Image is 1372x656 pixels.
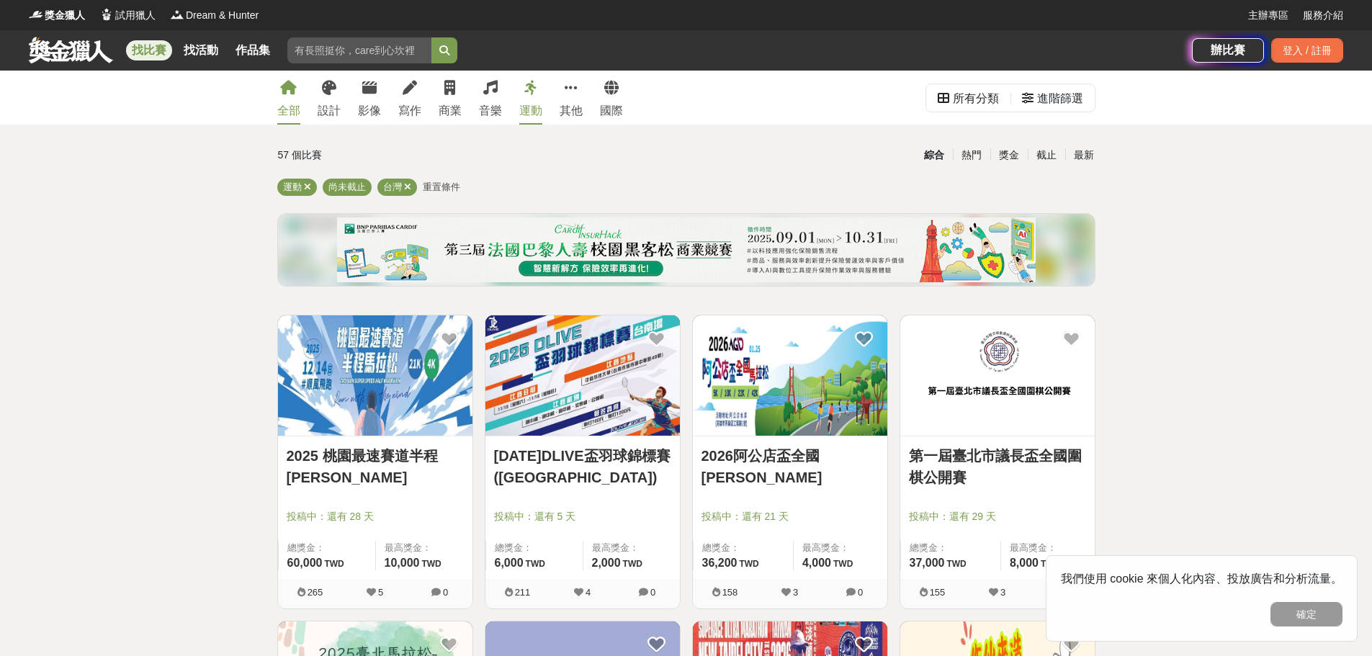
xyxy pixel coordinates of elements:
[479,102,502,120] div: 音樂
[485,315,680,436] img: Cover Image
[722,587,738,598] span: 158
[953,84,999,113] div: 所有分類
[277,102,300,120] div: 全部
[170,8,259,23] a: LogoDream & Hunter
[1270,602,1342,626] button: 確定
[953,143,990,168] div: 熱門
[1000,587,1005,598] span: 3
[494,509,671,524] span: 投稿中：還有 5 天
[358,71,381,125] a: 影像
[378,587,383,598] span: 5
[287,557,323,569] span: 60,000
[287,37,431,63] input: 有長照挺你，care到心坎裡！青春出手，拍出照顧 影音徵件活動
[560,102,583,120] div: 其他
[793,587,798,598] span: 3
[592,557,621,569] span: 2,000
[909,445,1086,488] a: 第一屆臺北市議長盃全國圍棋公開賽
[318,102,341,120] div: 設計
[308,587,323,598] span: 265
[287,509,464,524] span: 投稿中：還有 28 天
[186,8,259,23] span: Dream & Hunter
[318,71,341,125] a: 設計
[623,559,642,569] span: TWD
[930,587,946,598] span: 155
[900,315,1095,436] img: Cover Image
[45,8,85,23] span: 獎金獵人
[495,557,524,569] span: 6,000
[29,8,85,23] a: Logo獎金獵人
[423,181,460,192] span: 重置條件
[600,102,623,120] div: 國際
[833,559,853,569] span: TWD
[439,102,462,120] div: 商業
[915,143,953,168] div: 綜合
[910,557,945,569] span: 37,000
[337,217,1036,282] img: c5de0e1a-e514-4d63-bbd2-29f80b956702.png
[421,559,441,569] span: TWD
[178,40,224,60] a: 找活動
[739,559,758,569] span: TWD
[1192,38,1264,63] a: 辦比賽
[398,71,421,125] a: 寫作
[115,8,156,23] span: 試用獵人
[701,445,879,488] a: 2026阿公店盃全國[PERSON_NAME]
[126,40,172,60] a: 找比賽
[287,541,367,555] span: 總獎金：
[439,71,462,125] a: 商業
[1248,8,1288,23] a: 主辦專區
[600,71,623,125] a: 國際
[385,557,420,569] span: 10,000
[526,559,545,569] span: TWD
[283,181,302,192] span: 運動
[1271,38,1343,63] div: 登入 / 註冊
[1037,84,1083,113] div: 進階篩選
[946,559,966,569] span: TWD
[385,541,464,555] span: 最高獎金：
[519,102,542,120] div: 運動
[398,102,421,120] div: 寫作
[650,587,655,598] span: 0
[1028,143,1065,168] div: 截止
[287,445,464,488] a: 2025 桃園最速賽道半程[PERSON_NAME]
[1303,8,1343,23] a: 服務介紹
[99,7,114,22] img: Logo
[383,181,402,192] span: 台灣
[519,71,542,125] a: 運動
[909,509,1086,524] span: 投稿中：還有 29 天
[701,509,879,524] span: 投稿中：還有 21 天
[1061,572,1342,585] span: 我們使用 cookie 來個人化內容、投放廣告和分析流量。
[443,587,448,598] span: 0
[99,8,156,23] a: Logo試用獵人
[515,587,531,598] span: 211
[910,541,992,555] span: 總獎金：
[494,445,671,488] a: [DATE]DLIVE盃羽球錦標賽([GEOGRAPHIC_DATA])
[1010,557,1039,569] span: 8,000
[560,71,583,125] a: 其他
[802,541,879,555] span: 最高獎金：
[479,71,502,125] a: 音樂
[170,7,184,22] img: Logo
[702,557,737,569] span: 36,200
[277,71,300,125] a: 全部
[278,315,472,436] img: Cover Image
[702,541,784,555] span: 總獎金：
[592,541,671,555] span: 最高獎金：
[586,587,591,598] span: 4
[29,7,43,22] img: Logo
[278,143,550,168] div: 57 個比賽
[693,315,887,436] img: Cover Image
[495,541,574,555] span: 總獎金：
[230,40,276,60] a: 作品集
[324,559,344,569] span: TWD
[802,557,831,569] span: 4,000
[358,102,381,120] div: 影像
[1041,559,1060,569] span: TWD
[1065,143,1103,168] div: 最新
[858,587,863,598] span: 0
[990,143,1028,168] div: 獎金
